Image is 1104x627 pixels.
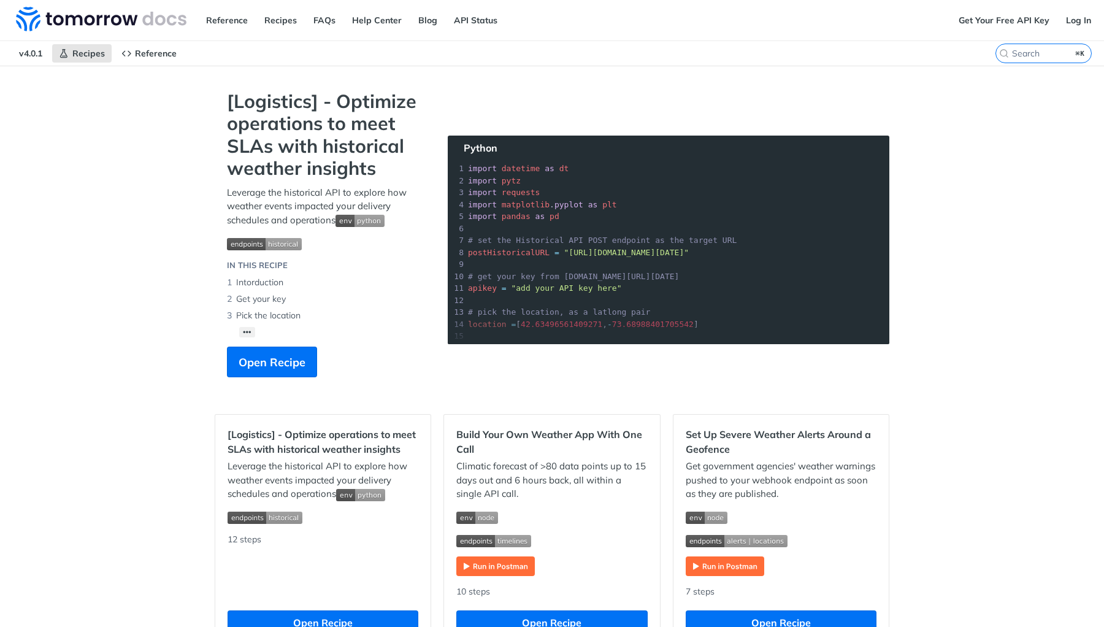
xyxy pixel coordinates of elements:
[228,510,418,525] span: Expand image
[456,585,647,598] div: 10 steps
[686,585,876,598] div: 7 steps
[228,533,418,598] div: 12 steps
[1073,47,1088,60] kbd: ⌘K
[335,215,385,227] img: env
[686,535,788,547] img: endpoint
[456,556,535,576] img: Run in Postman
[456,535,531,547] img: endpoint
[227,90,423,180] strong: [Logistics] - Optimize operations to meet SLAs with historical weather insights
[336,488,385,499] span: Expand image
[72,48,105,59] span: Recipes
[12,44,49,63] span: v4.0.1
[227,347,317,377] button: Open Recipe
[456,510,647,525] span: Expand image
[412,11,444,29] a: Blog
[52,44,112,63] a: Recipes
[686,460,876,501] p: Get government agencies' weather warnings pushed to your webhook endpoint as soon as they are pub...
[686,560,764,571] a: Expand image
[227,291,423,307] li: Get your key
[115,44,183,63] a: Reference
[228,512,302,524] img: endpoint
[227,307,423,324] li: Pick the location
[447,11,504,29] a: API Status
[239,327,255,337] button: •••
[199,11,255,29] a: Reference
[999,48,1009,58] svg: Search
[456,460,647,501] p: Climatic forecast of >80 data points up to 15 days out and 6 hours back, all within a single API ...
[228,427,418,456] h2: [Logistics] - Optimize operations to meet SLAs with historical weather insights
[227,274,423,291] li: Intorduction
[686,427,876,456] h2: Set Up Severe Weather Alerts Around a Geofence
[456,533,647,547] span: Expand image
[227,238,302,250] img: endpoint
[456,512,498,524] img: env
[307,11,342,29] a: FAQs
[686,556,764,576] img: Run in Postman
[228,460,418,501] p: Leverage the historical API to explore how weather events impacted your delivery schedules and op...
[686,510,876,525] span: Expand image
[686,512,727,524] img: env
[227,260,288,272] div: In this Recipe
[239,354,305,371] span: Open Recipe
[952,11,1056,29] a: Get Your Free API Key
[345,11,408,29] a: Help Center
[335,214,385,226] span: Expand image
[1059,11,1098,29] a: Log In
[135,48,177,59] span: Reference
[456,560,535,571] a: Expand image
[336,489,385,501] img: env
[258,11,304,29] a: Recipes
[16,7,186,31] img: Tomorrow.io Weather API Docs
[227,236,423,250] span: Expand image
[456,427,647,456] h2: Build Your Own Weather App With One Call
[686,533,876,547] span: Expand image
[227,186,423,228] p: Leverage the historical API to explore how weather events impacted your delivery schedules and op...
